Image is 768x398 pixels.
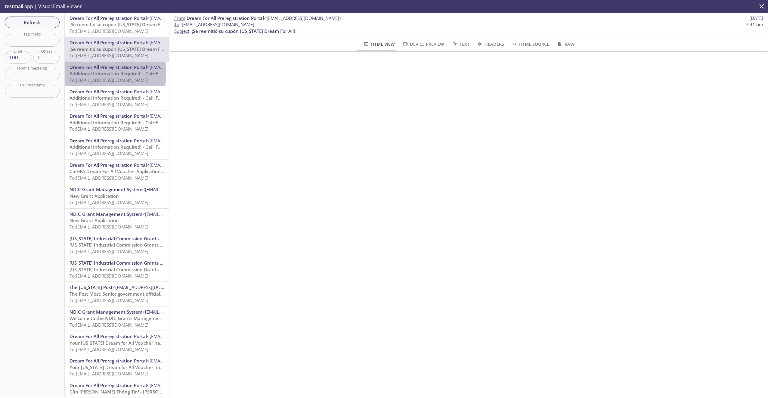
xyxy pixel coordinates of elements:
[65,160,169,184] div: Dream For All Preregistration Portal<[EMAIL_ADDRESS][DOMAIN_NAME]>CalHFA Dream For All Voucher Ap...
[70,64,147,70] span: Dream For All Preregistration Portal
[142,211,220,217] span: <[EMAIL_ADDRESS][DOMAIN_NAME]>
[174,21,179,27] span: To
[147,333,225,339] span: <[EMAIL_ADDRESS][DOMAIN_NAME]>
[70,284,113,290] span: The [US_STATE] Post
[70,358,147,364] span: Dream For All Preregistration Portal
[147,64,225,70] span: <[EMAIL_ADDRESS][DOMAIN_NAME]>
[147,15,225,21] span: <[EMAIL_ADDRESS][DOMAIN_NAME]>
[746,21,763,28] span: 7:41 pm
[70,162,147,168] span: Dream For All Preregistration Portal
[70,333,147,339] span: Dream For All Preregistration Portal
[65,135,169,159] div: Dream For All Preregistration Portal<[EMAIL_ADDRESS][DOMAIN_NAME]>Additional Information Required...
[147,39,225,45] span: <[EMAIL_ADDRESS][DOMAIN_NAME]>
[70,168,200,174] span: CalHFA Dream For All Voucher Application Received - [DATE]
[70,138,147,144] span: Dream For All Preregistration Portal
[402,40,444,48] span: Device Preview
[147,162,225,168] span: <[EMAIL_ADDRESS][DOMAIN_NAME]>
[65,282,169,306] div: The [US_STATE] Post<[EMAIL_ADDRESS][DOMAIN_NAME]>The Post Most: Senior government officials priva...
[174,21,763,34] p: :
[65,110,169,135] div: Dream For All Preregistration Portal<[EMAIL_ADDRESS][DOMAIN_NAME]>Additional Information Required...
[65,62,169,86] div: Dream For All Preregistration Portal<[EMAIL_ADDRESS][DOMAIN_NAME]>Additional Information Required...
[264,15,342,21] span: <[EMAIL_ADDRESS][DOMAIN_NAME]>
[556,40,574,48] span: Raw
[70,235,206,241] span: [US_STATE] Industrial Commission Grants Management System
[70,242,241,248] span: [US_STATE] Industrial Commission Grants Management System Password Reset
[70,193,119,199] span: New Grant Application
[65,13,169,37] div: Dream For All Preregistration Portal<[EMAIL_ADDRESS][DOMAIN_NAME]>¡Se reemitió su cupón [US_STATE...
[65,209,169,233] div: NDIC Grant Management System<[EMAIL_ADDRESS][DOMAIN_NAME]>New Grant ApplicationTo:[EMAIL_ADDRESS]...
[70,95,187,101] span: Additional Information Required! - CalHFA Application
[65,233,169,257] div: [US_STATE] Industrial Commission Grants Management System[US_STATE] Industrial Commission Grants ...
[70,315,180,321] span: Welcome to the NDIC Grants Management System
[174,15,185,21] span: From
[70,113,147,119] span: Dream For All Preregistration Portal
[147,138,225,144] span: <[EMAIL_ADDRESS][DOMAIN_NAME]>
[70,186,142,192] span: NDIC Grant Management System
[113,284,190,290] span: <[EMAIL_ADDRESS][DOMAIN_NAME]>
[5,17,60,28] button: Refresh
[70,46,173,52] span: ¡Se reemitió su cupón [US_STATE] Dream For All!
[142,309,220,315] span: <[EMAIL_ADDRESS][DOMAIN_NAME]>
[70,199,148,205] span: To: [EMAIL_ADDRESS][DOMAIN_NAME]
[363,40,395,48] span: HTML View
[192,28,295,34] span: ¡Se reemitió su cupón [US_STATE] Dream For All!
[70,101,148,107] span: To: [EMAIL_ADDRESS][DOMAIN_NAME]
[5,3,23,10] span: testmail
[70,309,142,315] span: NDIC Grant Management System
[477,40,504,48] span: Headers
[65,257,169,281] div: [US_STATE] Industrial Commission Grants Management System[US_STATE] Industrial Commission Grants ...
[70,150,148,156] span: To: [EMAIL_ADDRESS][DOMAIN_NAME]
[70,382,147,388] span: Dream For All Preregistration Portal
[70,120,187,126] span: Additional Information Required! - CalHFA Application
[70,322,148,328] span: To: [EMAIL_ADDRESS][DOMAIN_NAME]
[174,21,254,28] span: : [EMAIL_ADDRESS][DOMAIN_NAME]
[142,186,220,192] span: <[EMAIL_ADDRESS][DOMAIN_NAME]>
[147,382,225,388] span: <[EMAIL_ADDRESS][DOMAIN_NAME]>
[70,364,191,370] span: Your [US_STATE] Dream for All Voucher has been Issued!
[70,297,148,303] span: To: [EMAIL_ADDRESS][DOMAIN_NAME]
[174,28,189,34] span: Subject
[70,70,187,76] span: Additional Information Required! - CalHFA Application
[70,126,148,132] span: To: [EMAIL_ADDRESS][DOMAIN_NAME]
[70,28,148,34] span: To: [EMAIL_ADDRESS][DOMAIN_NAME]
[70,224,148,230] span: To: [EMAIL_ADDRESS][DOMAIN_NAME]
[174,15,342,21] span: :
[70,346,148,352] span: To: [EMAIL_ADDRESS][DOMAIN_NAME]
[147,89,225,95] span: <[EMAIL_ADDRESS][DOMAIN_NAME]>
[70,217,119,223] span: New Grant Application
[451,40,469,48] span: Text
[65,37,169,61] div: Dream For All Preregistration Portal<[EMAIL_ADDRESS][DOMAIN_NAME]>¡Se reemitió su cupón [US_STATE...
[65,86,169,110] div: Dream For All Preregistration Portal<[EMAIL_ADDRESS][DOMAIN_NAME]>Additional Information Required...
[70,144,187,150] span: Additional Information Required! - CalHFA Application
[70,291,265,297] span: The Post Most: Senior government officials privately warn against firings during shutdown
[70,248,148,254] span: To: [EMAIL_ADDRESS][DOMAIN_NAME]
[65,184,169,208] div: NDIC Grant Management System<[EMAIL_ADDRESS][DOMAIN_NAME]>New Grant ApplicationTo:[EMAIL_ADDRESS]...
[70,211,142,217] span: NDIC Grant Management System
[70,273,148,279] span: To: [EMAIL_ADDRESS][DOMAIN_NAME]
[70,266,241,272] span: [US_STATE] Industrial Commission Grants Management System Password Reset
[511,40,549,48] span: HTML Source
[70,77,148,83] span: To: [EMAIL_ADDRESS][DOMAIN_NAME]
[70,39,147,45] span: Dream For All Preregistration Portal
[10,18,55,26] span: Refresh
[147,358,225,364] span: <[EMAIL_ADDRESS][DOMAIN_NAME]>
[70,15,147,21] span: Dream For All Preregistration Portal
[70,52,148,58] span: To: [EMAIL_ADDRESS][DOMAIN_NAME]
[70,389,202,395] span: Cần [PERSON_NAME] Thông Tin! - [PERSON_NAME] Ký CalHFA
[70,260,206,266] span: [US_STATE] Industrial Commission Grants Management System
[187,15,264,21] span: Dream For All Preregistration Portal
[65,306,169,331] div: NDIC Grant Management System<[EMAIL_ADDRESS][DOMAIN_NAME]>Welcome to the NDIC Grants Management S...
[70,21,173,27] span: ¡Se reemitió su cupón [US_STATE] Dream For All!
[749,15,763,21] span: [DATE]
[70,175,148,181] span: To: [EMAIL_ADDRESS][DOMAIN_NAME]
[65,355,169,379] div: Dream For All Preregistration Portal<[EMAIL_ADDRESS][DOMAIN_NAME]>Your [US_STATE] Dream for All V...
[65,331,169,355] div: Dream For All Preregistration Portal<[EMAIL_ADDRESS][DOMAIN_NAME]>Your [US_STATE] Dream for All V...
[70,340,191,346] span: Your [US_STATE] Dream for All Voucher has been Issued!
[70,371,148,377] span: To: [EMAIL_ADDRESS][DOMAIN_NAME]
[70,89,147,95] span: Dream For All Preregistration Portal
[147,113,225,119] span: <[EMAIL_ADDRESS][DOMAIN_NAME]>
